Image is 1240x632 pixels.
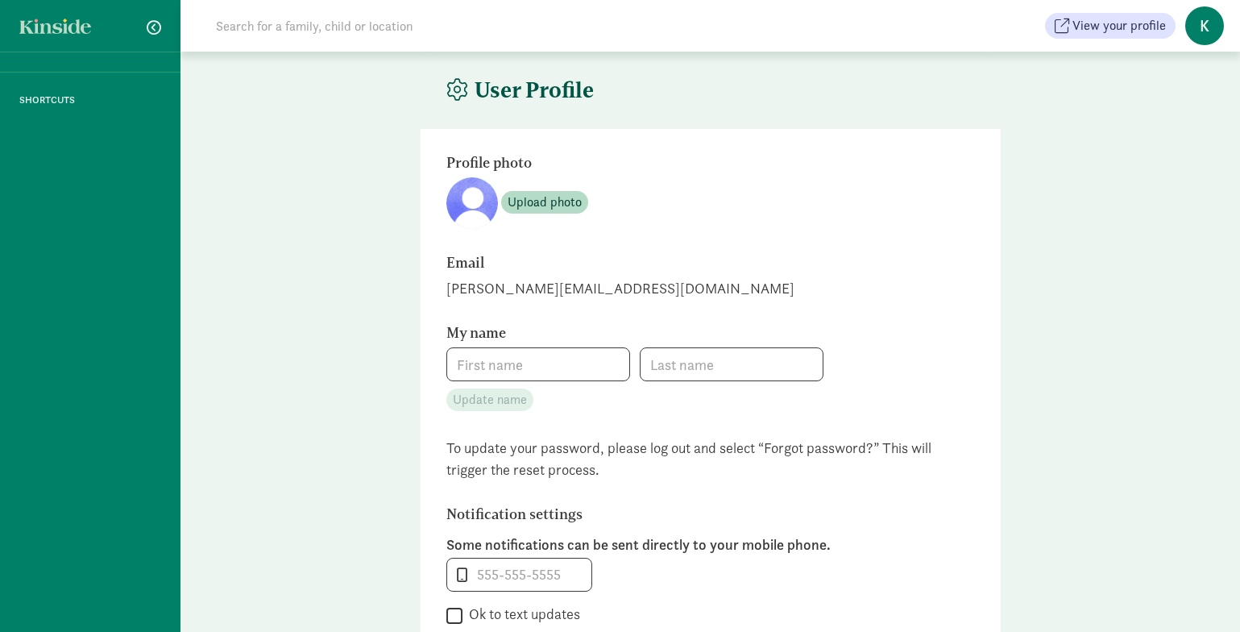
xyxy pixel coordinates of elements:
[206,10,658,42] input: Search for a family, child or location
[447,348,629,380] input: First name
[446,389,533,411] button: Update name
[1185,6,1224,45] span: K
[446,437,975,480] section: To update your password, please log out and select “Forgot password?” This will trigger the reset...
[462,605,580,624] label: Ok to text updates
[1045,13,1176,39] button: View your profile
[447,559,591,591] input: 555-555-5555
[501,191,588,214] button: Upload photo
[446,155,890,171] h6: Profile photo
[453,390,527,410] span: Update name
[446,255,890,271] h6: Email
[446,506,890,522] h6: Notification settings
[508,193,582,212] span: Upload photo
[446,77,594,103] h4: User Profile
[641,348,823,380] input: Last name
[446,277,975,299] div: [PERSON_NAME][EMAIL_ADDRESS][DOMAIN_NAME]
[446,535,975,555] label: Some notifications can be sent directly to your mobile phone.
[446,325,890,341] h6: My name
[1072,16,1166,35] span: View your profile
